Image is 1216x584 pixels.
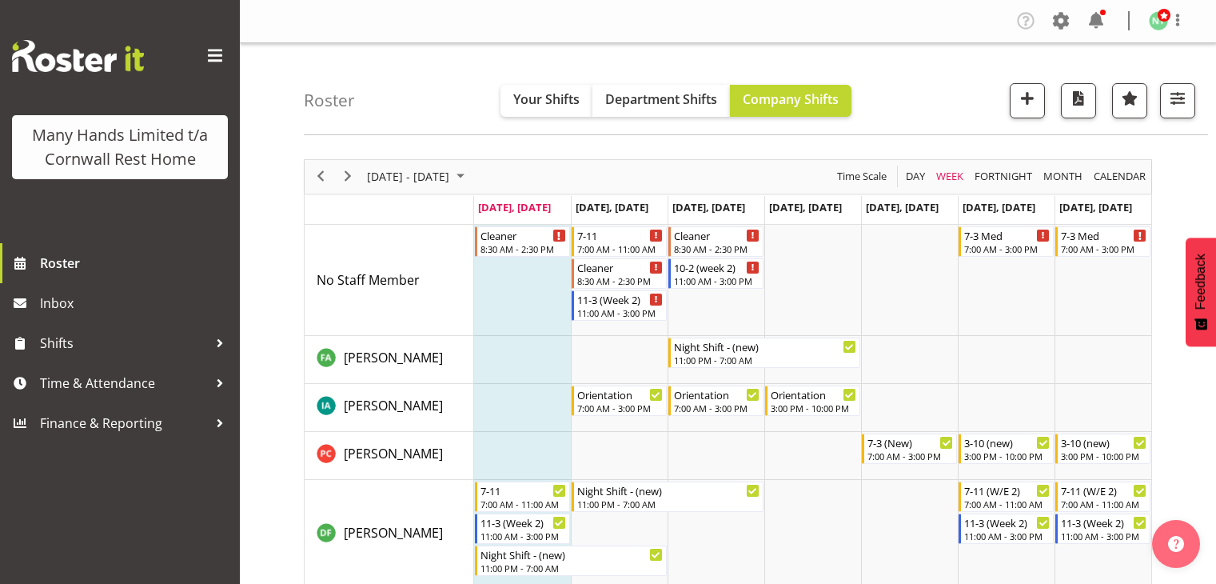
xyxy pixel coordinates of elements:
a: No Staff Member [317,270,420,290]
button: Fortnight [972,166,1035,186]
div: Fairbrother, Deborah"s event - 11-3 (Week 2) Begin From Saturday, August 30, 2025 at 11:00:00 AM ... [959,514,1054,544]
div: No Staff Member"s event - Cleaner Begin From Monday, August 25, 2025 at 8:30:00 AM GMT+12:00 Ends... [475,226,570,257]
div: Orientation [577,386,663,402]
button: Company Shifts [730,85,851,117]
div: No Staff Member"s event - 10-2 (week 2) Begin From Wednesday, August 27, 2025 at 11:00:00 AM GMT+... [668,258,763,289]
button: Month [1091,166,1149,186]
span: [DATE] - [DATE] [365,166,451,186]
div: 8:30 AM - 2:30 PM [577,274,663,287]
span: Time Scale [835,166,888,186]
div: 7:00 AM - 3:00 PM [1061,242,1146,255]
div: 11:00 AM - 3:00 PM [964,530,1050,542]
div: 7-3 Med [964,227,1050,243]
span: calendar [1092,166,1147,186]
span: Feedback [1194,254,1208,310]
div: Fairbrother, Deborah"s event - 11-3 (Week 2) Begin From Sunday, August 31, 2025 at 11:00:00 AM GM... [1055,514,1150,544]
div: Alcazarin, Irene"s event - Orientation Begin From Thursday, August 28, 2025 at 3:00:00 PM GMT+12:... [765,386,860,416]
span: Department Shifts [605,90,717,108]
div: Night Shift - (new) [577,482,760,498]
span: [DATE], [DATE] [963,200,1035,214]
span: Month [1042,166,1084,186]
div: 11-3 (Week 2) [577,291,663,307]
div: Fairbrother, Deborah"s event - 7-11 Begin From Monday, August 25, 2025 at 7:00:00 AM GMT+12:00 En... [475,482,570,512]
span: [DATE], [DATE] [576,200,648,214]
button: August 2025 [365,166,472,186]
button: Add a new shift [1010,83,1045,118]
div: Cleaner [577,259,663,275]
div: next period [334,160,361,194]
div: Alcazarin, Irene"s event - Orientation Begin From Wednesday, August 27, 2025 at 7:00:00 AM GMT+12... [668,386,763,416]
button: Time Scale [835,166,890,186]
div: August 25 - 31, 2025 [361,160,474,194]
div: Night Shift - (new) [674,338,856,354]
div: Fairbrother, Deborah"s event - 7-11 (W/E 2) Begin From Saturday, August 30, 2025 at 7:00:00 AM GM... [959,482,1054,512]
span: Time & Attendance [40,371,208,395]
span: [DATE], [DATE] [672,200,745,214]
div: 7:00 AM - 3:00 PM [867,450,953,462]
button: Timeline Day [903,166,928,186]
span: [DATE], [DATE] [1059,200,1132,214]
div: 8:30 AM - 2:30 PM [480,242,566,255]
a: [PERSON_NAME] [344,444,443,463]
div: 7-3 (New) [867,434,953,450]
div: 3-10 (new) [964,434,1050,450]
button: Timeline Month [1041,166,1086,186]
button: Feedback - Show survey [1186,238,1216,346]
div: Night Shift - (new) [480,546,663,562]
div: 11:00 AM - 3:00 PM [674,274,760,287]
div: 3:00 PM - 10:00 PM [1061,450,1146,462]
div: Orientation [674,386,760,402]
span: Inbox [40,291,232,315]
div: 11:00 PM - 7:00 AM [480,562,663,574]
div: Fairbrother, Deborah"s event - 11-3 (Week 2) Begin From Monday, August 25, 2025 at 11:00:00 AM GM... [475,514,570,544]
div: Cleaner [674,227,760,243]
div: Chand, Pretika"s event - 7-3 (New) Begin From Friday, August 29, 2025 at 7:00:00 AM GMT+12:00 End... [862,434,957,464]
div: 11:00 AM - 3:00 PM [480,530,566,542]
span: Day [904,166,927,186]
div: 11:00 PM - 7:00 AM [577,498,760,510]
div: Orientation [771,386,856,402]
div: 8:30 AM - 2:30 PM [674,242,760,255]
td: Alcazarin, Irene resource [305,384,474,432]
div: 7:00 AM - 11:00 AM [480,498,566,510]
div: 11:00 PM - 7:00 AM [674,354,856,366]
div: 10-2 (week 2) [674,259,760,275]
div: 11-3 (Week 2) [964,514,1050,530]
span: [PERSON_NAME] [344,524,443,542]
span: Shifts [40,331,208,355]
div: 11:00 AM - 3:00 PM [1061,530,1146,542]
span: [PERSON_NAME] [344,397,443,414]
div: 7-11 (W/E 2) [964,482,1050,498]
span: [DATE], [DATE] [866,200,939,214]
button: Download a PDF of the roster according to the set date range. [1061,83,1096,118]
div: Cleaner [480,227,566,243]
div: 7:00 AM - 3:00 PM [964,242,1050,255]
div: No Staff Member"s event - 7-3 Med Begin From Saturday, August 30, 2025 at 7:00:00 AM GMT+12:00 En... [959,226,1054,257]
div: Chand, Pretika"s event - 3-10 (new) Begin From Saturday, August 30, 2025 at 3:00:00 PM GMT+12:00 ... [959,434,1054,464]
button: Filter Shifts [1160,83,1195,118]
span: Fortnight [973,166,1034,186]
button: Timeline Week [934,166,967,186]
span: Company Shifts [743,90,839,108]
h4: Roster [304,91,355,110]
span: [PERSON_NAME] [344,349,443,366]
span: Week [935,166,965,186]
img: help-xxl-2.png [1168,536,1184,552]
div: Adams, Fran"s event - Night Shift - (new) Begin From Wednesday, August 27, 2025 at 11:00:00 PM GM... [668,338,860,368]
button: Your Shifts [500,85,592,117]
div: 3:00 PM - 10:00 PM [771,402,856,414]
div: 11:00 AM - 3:00 PM [577,306,663,319]
div: Many Hands Limited t/a Cornwall Rest Home [28,123,212,171]
div: 7:00 AM - 11:00 AM [964,498,1050,510]
img: Rosterit website logo [12,40,144,72]
td: Adams, Fran resource [305,336,474,384]
div: 7-3 Med [1061,227,1146,243]
button: Previous [310,166,332,186]
div: No Staff Member"s event - Cleaner Begin From Tuesday, August 26, 2025 at 8:30:00 AM GMT+12:00 End... [572,258,667,289]
a: [PERSON_NAME] [344,523,443,542]
td: No Staff Member resource [305,225,474,336]
div: Chand, Pretika"s event - 3-10 (new) Begin From Sunday, August 31, 2025 at 3:00:00 PM GMT+12:00 En... [1055,434,1150,464]
span: [PERSON_NAME] [344,445,443,462]
div: 7-11 (W/E 2) [1061,482,1146,498]
div: Alcazarin, Irene"s event - Orientation Begin From Tuesday, August 26, 2025 at 7:00:00 AM GMT+12:0... [572,386,667,416]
